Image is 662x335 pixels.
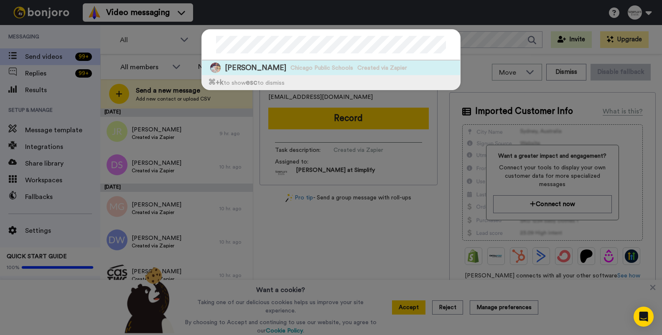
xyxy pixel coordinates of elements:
[225,63,286,73] span: [PERSON_NAME]
[634,307,654,327] div: Open Intercom Messenger
[208,79,224,86] span: ⌘ +k
[246,79,257,86] span: esc
[290,64,353,72] span: Chicago Public Schools
[202,60,460,75] a: Image of Milagros Wallace[PERSON_NAME]Chicago Public SchoolsCreated via Zapier
[202,75,460,90] div: to show to dismiss
[357,64,407,72] span: Created via Zapier
[210,63,221,73] img: Image of Milagros Wallace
